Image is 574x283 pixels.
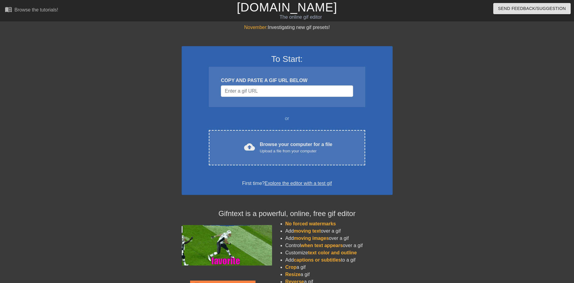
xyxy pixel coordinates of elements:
[285,271,393,278] li: a gif
[294,257,341,262] span: captions or subtitles
[182,24,393,31] div: Investigating new gif presets!
[221,77,353,84] div: COPY AND PASTE A GIF URL BELOW
[285,265,296,270] span: Crop
[5,6,58,15] a: Browse the tutorials!
[260,141,332,154] div: Browse your computer for a file
[285,242,393,249] li: Control over a gif
[294,228,321,234] span: moving text
[285,235,393,242] li: Add over a gif
[14,7,58,12] div: Browse the tutorials!
[285,249,393,256] li: Customize
[182,209,393,218] h4: Gifntext is a powerful, online, free gif editor
[265,181,332,186] a: Explore the editor with a test gif
[190,180,385,187] div: First time?
[285,272,301,277] span: Resize
[237,1,337,14] a: [DOMAIN_NAME]
[260,148,332,154] div: Upload a file from your computer
[301,243,343,248] span: when text appears
[285,227,393,235] li: Add over a gif
[244,141,255,152] span: cloud_upload
[190,54,385,64] h3: To Start:
[182,225,272,266] img: football_small.gif
[493,3,571,14] button: Send Feedback/Suggestion
[294,236,329,241] span: moving images
[5,6,12,13] span: menu_book
[221,85,353,97] input: Username
[194,14,407,21] div: The online gif editor
[244,25,268,30] span: November:
[285,264,393,271] li: a gif
[285,256,393,264] li: Add to a gif
[308,250,357,255] span: text color and outline
[285,221,336,226] span: No forced watermarks
[197,115,377,122] div: or
[498,5,566,12] span: Send Feedback/Suggestion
